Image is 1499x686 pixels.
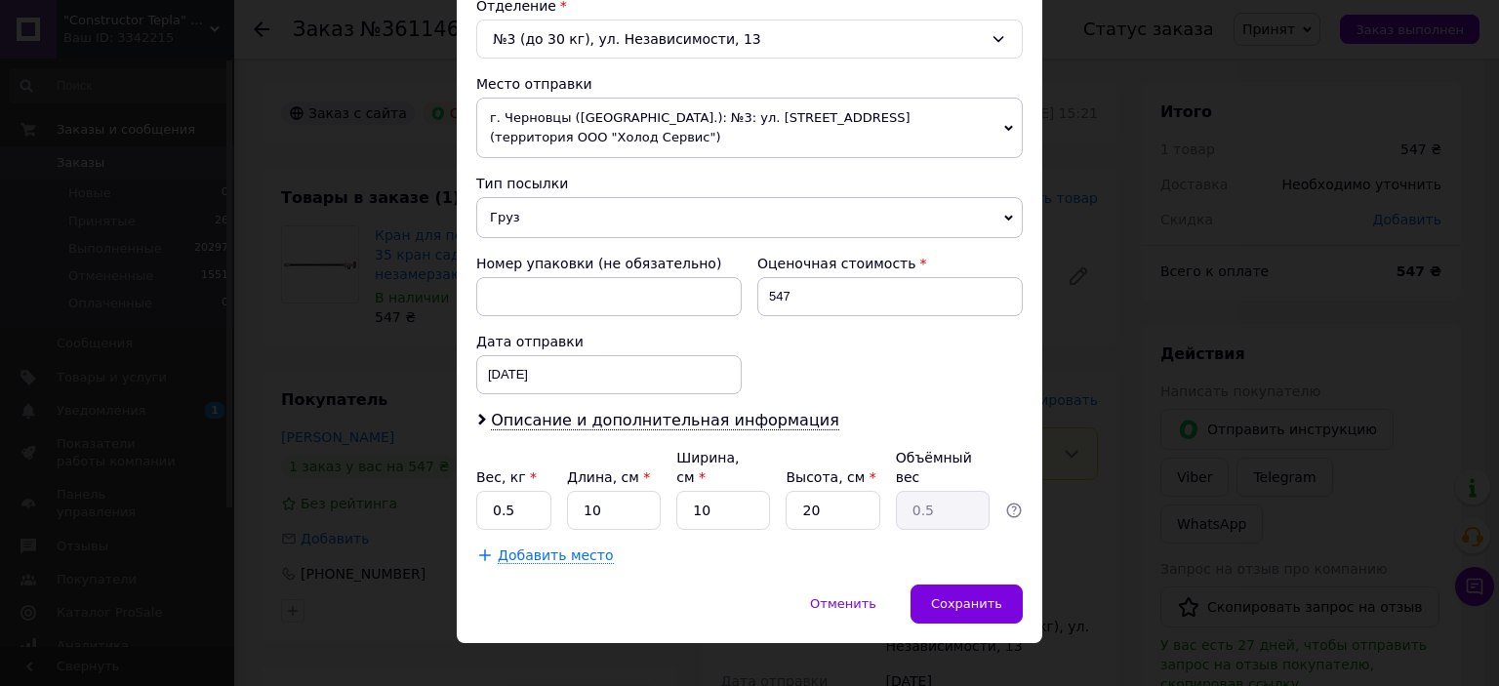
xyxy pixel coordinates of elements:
[498,547,614,564] span: Добавить место
[676,450,739,485] label: Ширина, см
[476,176,568,191] span: Тип посылки
[931,596,1002,611] span: Сохранить
[476,20,1023,59] div: №3 (до 30 кг), ул. Независимости, 13
[476,469,537,485] label: Вес, кг
[476,254,742,273] div: Номер упаковки (не обязательно)
[896,448,990,487] div: Объёмный вес
[810,596,876,611] span: Отменить
[786,469,875,485] label: Высота, см
[476,332,742,351] div: Дата отправки
[757,254,1023,273] div: Оценочная стоимость
[476,76,592,92] span: Место отправки
[491,411,839,430] span: Описание и дополнительная информация
[476,98,1023,158] span: г. Черновцы ([GEOGRAPHIC_DATA].): №3: ул. [STREET_ADDRESS] (территория ООО "Холод Сервис")
[476,197,1023,238] span: Груз
[567,469,650,485] label: Длина, см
